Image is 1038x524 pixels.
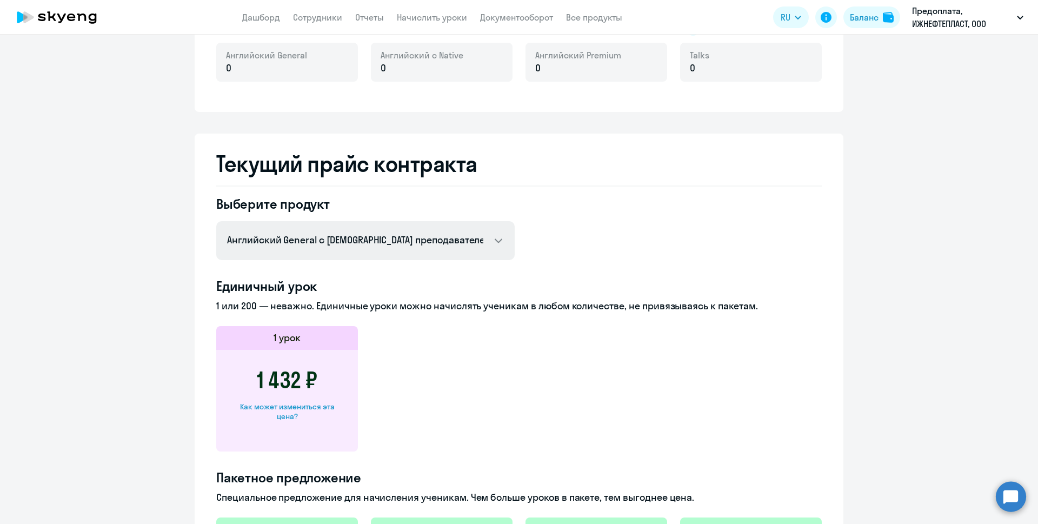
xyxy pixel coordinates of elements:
[480,12,553,23] a: Документооборот
[535,61,541,75] span: 0
[843,6,900,28] button: Балансbalance
[226,49,307,61] span: Английский General
[381,49,463,61] span: Английский с Native
[216,277,822,295] h4: Единичный урок
[773,6,809,28] button: RU
[535,49,621,61] span: Английский Premium
[216,151,822,177] h2: Текущий прайс контракта
[216,490,822,505] p: Специальное предложение для начисления ученикам. Чем больше уроков в пакете, тем выгоднее цена.
[690,61,695,75] span: 0
[216,299,822,313] p: 1 или 200 — неважно. Единичные уроки можно начислять ученикам в любом количестве, не привязываясь...
[293,12,342,23] a: Сотрудники
[566,12,622,23] a: Все продукты
[907,4,1029,30] button: Предоплата, ИЖНЕФТЕПЛАСТ, ООО
[226,61,231,75] span: 0
[234,402,341,421] div: Как может измениться эта цена?
[381,61,386,75] span: 0
[850,11,879,24] div: Баланс
[912,4,1013,30] p: Предоплата, ИЖНЕФТЕПЛАСТ, ООО
[216,195,515,213] h4: Выберите продукт
[216,469,822,486] h4: Пакетное предложение
[355,12,384,23] a: Отчеты
[690,49,709,61] span: Talks
[242,12,280,23] a: Дашборд
[397,12,467,23] a: Начислить уроки
[274,331,301,345] h5: 1 урок
[883,12,894,23] img: balance
[781,11,790,24] span: RU
[257,367,317,393] h3: 1 432 ₽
